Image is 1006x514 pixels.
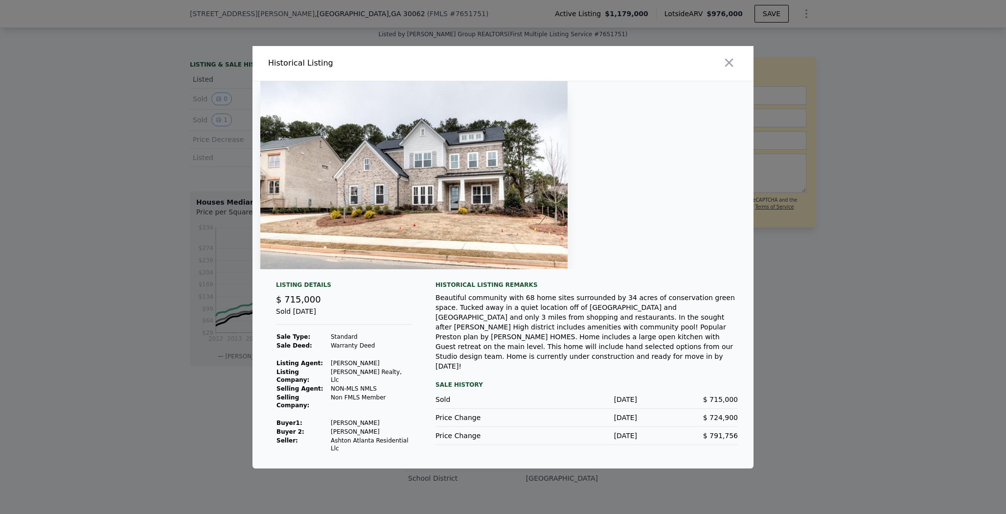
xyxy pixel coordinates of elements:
[435,293,738,371] div: Beautiful community with 68 home sites surrounded by 34 acres of conservation green space. Tucked...
[276,360,323,367] strong: Listing Agent:
[276,342,312,349] strong: Sale Deed:
[276,281,412,293] div: Listing Details
[276,428,304,435] strong: Buyer 2:
[268,57,499,69] div: Historical Listing
[435,395,536,404] div: Sold
[330,419,412,427] td: [PERSON_NAME]
[330,436,412,453] td: Ashton Atlanta Residential Llc
[330,341,412,350] td: Warranty Deed
[703,432,738,440] span: $ 791,756
[435,379,738,391] div: Sale History
[330,384,412,393] td: NON-MLS NMLS
[330,427,412,436] td: [PERSON_NAME]
[276,437,298,444] strong: Seller :
[330,368,412,384] td: [PERSON_NAME] Realty, Llc
[536,413,637,422] div: [DATE]
[276,385,323,392] strong: Selling Agent:
[536,431,637,441] div: [DATE]
[276,294,321,304] span: $ 715,000
[330,359,412,368] td: [PERSON_NAME]
[435,281,738,289] div: Historical Listing remarks
[276,420,302,426] strong: Buyer 1 :
[260,81,568,269] img: Property Img
[276,333,310,340] strong: Sale Type:
[330,332,412,341] td: Standard
[435,431,536,441] div: Price Change
[276,394,309,409] strong: Selling Company:
[435,413,536,422] div: Price Change
[330,393,412,410] td: Non FMLS Member
[703,414,738,421] span: $ 724,900
[276,306,412,325] div: Sold [DATE]
[703,396,738,403] span: $ 715,000
[536,395,637,404] div: [DATE]
[276,369,309,383] strong: Listing Company:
